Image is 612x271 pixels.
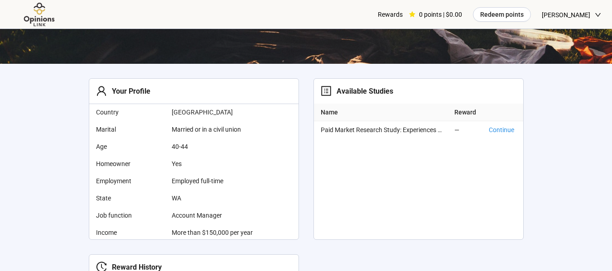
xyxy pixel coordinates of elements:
th: Reward [451,104,485,121]
span: profile [321,86,332,96]
span: Redeem points [480,10,524,19]
span: More than $150,000 per year [172,228,262,238]
span: Job function [96,210,164,220]
span: Paid Market Research Study: Experiences with [MEDICAL_DATA] [321,125,442,135]
span: Age [96,142,164,152]
span: [GEOGRAPHIC_DATA] [172,107,262,117]
span: WA [172,193,262,203]
span: [PERSON_NAME] [542,0,590,29]
span: 40-44 [172,142,262,152]
span: star [409,11,415,18]
div: Available Studies [332,86,393,97]
span: Yes [172,159,262,169]
span: Homeowner [96,159,164,169]
span: State [96,193,164,203]
th: Name [314,104,451,121]
button: Redeem points [473,7,531,22]
span: Employment [96,176,164,186]
span: Marital [96,124,164,134]
div: — [454,125,482,135]
span: Income [96,228,164,238]
span: Account Manager [172,210,262,220]
span: user [96,86,107,96]
div: Your Profile [107,86,150,97]
span: down [595,12,601,18]
span: Married or in a civil union [172,124,262,134]
a: Continue [489,126,514,133]
span: Employed full-time [172,176,262,186]
span: Country [96,107,164,117]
